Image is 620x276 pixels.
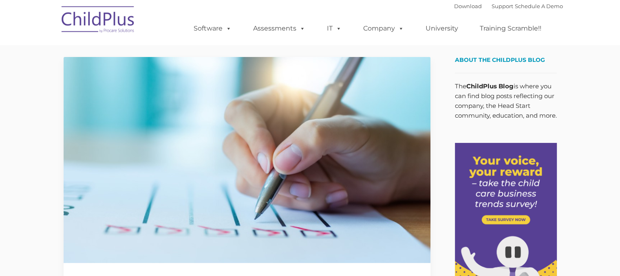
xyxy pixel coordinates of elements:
[472,20,549,37] a: Training Scramble!!
[185,20,240,37] a: Software
[454,3,482,9] a: Download
[417,20,466,37] a: University
[492,3,513,9] a: Support
[455,81,557,120] p: The is where you can find blog posts reflecting our company, the Head Start community, education,...
[319,20,350,37] a: IT
[454,3,563,9] font: |
[64,57,430,263] img: Efficiency Boost: ChildPlus Online's Enhanced Family Pre-Application Process - Streamlining Appli...
[57,0,139,41] img: ChildPlus by Procare Solutions
[355,20,412,37] a: Company
[466,82,514,90] strong: ChildPlus Blog
[245,20,313,37] a: Assessments
[515,3,563,9] a: Schedule A Demo
[455,56,545,64] span: About the ChildPlus Blog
